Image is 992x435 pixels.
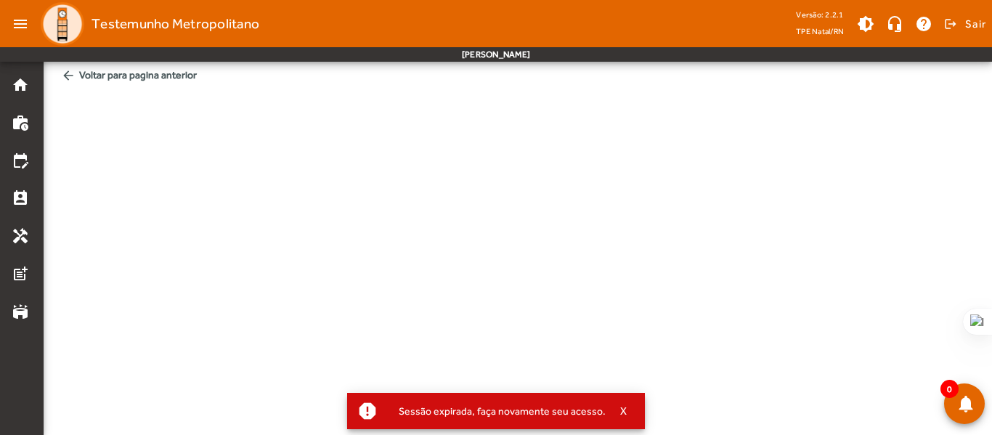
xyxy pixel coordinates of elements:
div: Versão: 2.2.1 [796,6,844,24]
mat-icon: arrow_back [61,68,76,83]
div: Sessão expirada, faça novamente seu acesso. [387,401,606,421]
span: 0 [940,380,959,398]
span: X [620,404,627,418]
button: X [606,404,642,418]
mat-icon: home [12,76,29,94]
button: Sair [942,13,986,35]
span: Voltar para pagina anterior [55,62,980,89]
span: Sair [965,12,986,36]
mat-icon: menu [6,9,35,38]
mat-icon: report [357,400,378,422]
span: Testemunho Metropolitano [92,12,259,36]
span: TPE Natal/RN [796,24,844,38]
a: Testemunho Metropolitano [35,2,259,46]
img: Logo TPE [41,2,84,46]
